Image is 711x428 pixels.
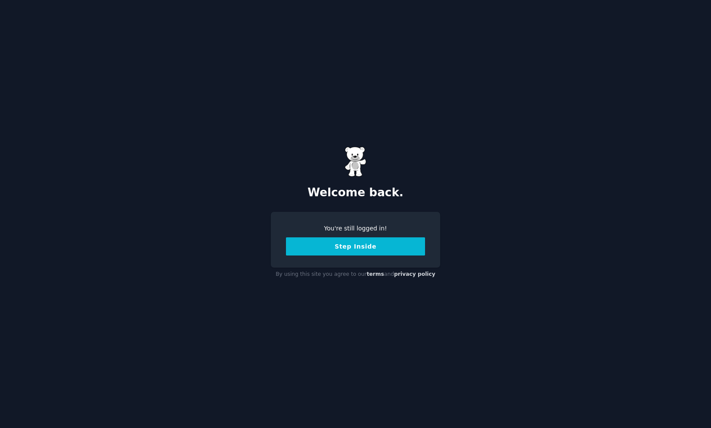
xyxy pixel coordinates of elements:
div: You're still logged in! [286,224,425,233]
div: By using this site you agree to our and [271,268,440,281]
a: privacy policy [394,271,435,277]
a: terms [367,271,384,277]
h2: Welcome back. [271,186,440,200]
button: Step Inside [286,237,425,256]
img: Gummy Bear [345,147,366,177]
a: Step Inside [286,243,425,250]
